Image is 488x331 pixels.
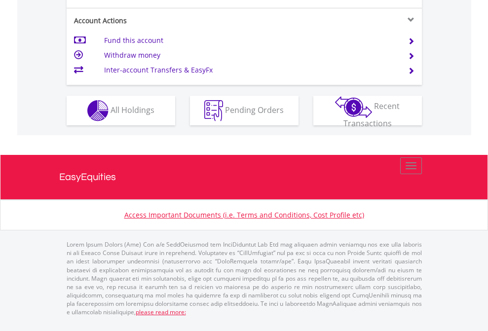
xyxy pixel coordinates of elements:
[67,96,175,125] button: All Holdings
[124,210,364,220] a: Access Important Documents (i.e. Terms and Conditions, Cost Profile etc)
[335,96,372,118] img: transactions-zar-wht.png
[190,96,299,125] button: Pending Orders
[313,96,422,125] button: Recent Transactions
[225,104,284,115] span: Pending Orders
[67,16,244,26] div: Account Actions
[104,63,396,77] td: Inter-account Transfers & EasyFx
[111,104,154,115] span: All Holdings
[204,100,223,121] img: pending_instructions-wht.png
[87,100,109,121] img: holdings-wht.png
[104,33,396,48] td: Fund this account
[136,308,186,316] a: please read more:
[59,155,429,199] a: EasyEquities
[104,48,396,63] td: Withdraw money
[67,240,422,316] p: Lorem Ipsum Dolors (Ame) Con a/e SeddOeiusmod tem InciDiduntut Lab Etd mag aliquaen admin veniamq...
